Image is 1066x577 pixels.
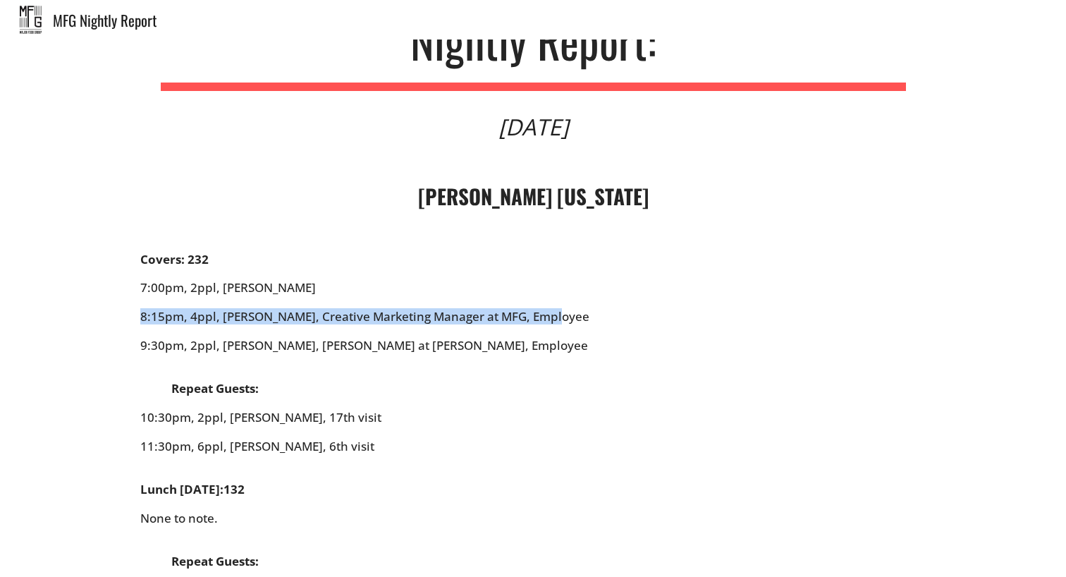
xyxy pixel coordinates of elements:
[171,380,259,396] strong: Repeat Guests:
[20,6,42,34] img: mfg_nightly.jpeg
[171,553,259,569] strong: Repeat Guests:
[53,13,1066,28] div: MFG Nightly Report
[498,116,568,138] div: [DATE]
[140,251,209,267] strong: Covers: 232
[410,18,656,63] div: Nightly Report:
[223,481,245,497] strong: 132
[418,181,649,211] strong: [PERSON_NAME] [US_STATE]
[140,253,926,482] div: 7:00pm, 2ppl, [PERSON_NAME] 8:15pm, 4ppl, [PERSON_NAME], Creative Marketing Manager at MFG, Emplo...
[140,481,223,497] strong: Lunch [DATE]:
